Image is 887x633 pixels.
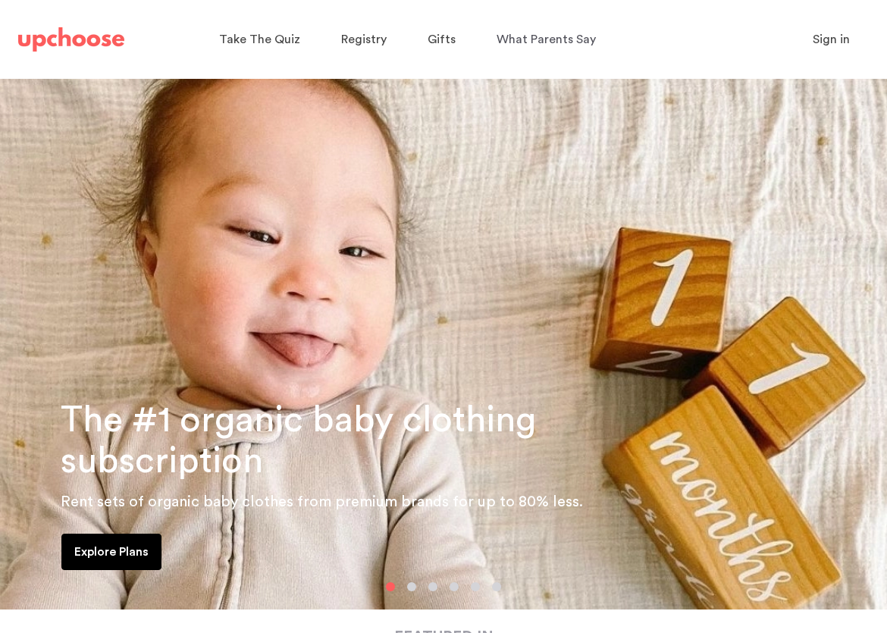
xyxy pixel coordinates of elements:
[497,33,596,45] span: What Parents Say
[813,33,850,45] span: Sign in
[794,24,869,55] button: Sign in
[61,534,161,570] a: Explore Plans
[74,543,149,561] p: Explore Plans
[61,402,536,479] span: The #1 organic baby clothing subscription
[18,24,124,55] a: UpChoose
[341,25,391,55] a: Registry
[61,490,869,514] p: Rent sets of organic baby clothes from premium brands for up to 80% less.
[341,33,387,45] span: Registry
[18,27,124,52] img: UpChoose
[428,33,456,45] span: Gifts
[428,25,460,55] a: Gifts
[219,25,305,55] a: Take The Quiz
[497,25,600,55] a: What Parents Say
[219,33,300,45] span: Take The Quiz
